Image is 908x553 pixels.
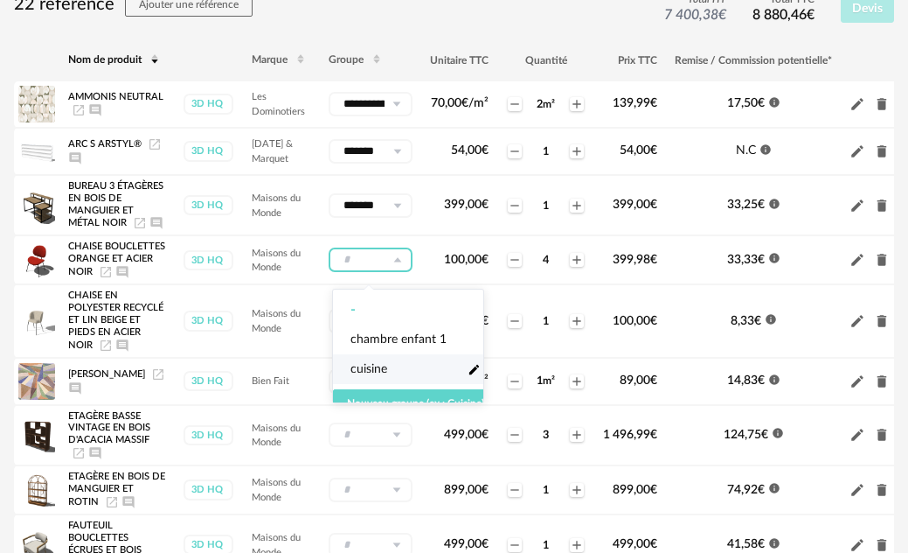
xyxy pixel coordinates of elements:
[666,39,841,81] th: Remise / Commission potentielle*
[333,295,498,325] li: -
[18,363,55,400] img: Product pack shot
[727,484,765,496] span: 74,92
[594,39,666,81] th: Prix TTC
[18,416,55,453] img: Product pack shot
[508,97,522,111] span: Minus icon
[523,199,568,213] div: 1
[650,199,657,211] span: €
[252,139,293,164] span: [DATE] & Marquet
[570,199,584,213] span: Plus icon
[523,483,568,497] div: 1
[184,311,233,331] div: 3D HQ
[758,254,765,266] span: €
[523,374,568,388] div: 1
[329,139,412,164] div: Sélectionner un groupe
[650,538,657,550] span: €
[849,313,865,329] span: Pencil icon
[650,315,657,327] span: €
[183,311,234,331] a: 3D HQ
[874,252,890,268] span: Delete icon
[252,92,305,116] span: Les Dominotiers
[874,482,890,498] span: Delete icon
[772,427,784,439] span: Information icon
[852,3,883,15] span: Devis
[99,339,113,349] a: Launch icon
[650,254,657,266] span: €
[88,448,102,458] span: Ajouter un commentaire
[768,482,780,494] span: Information icon
[613,199,657,211] span: 399,00
[18,303,55,339] img: Product pack shot
[68,54,142,65] span: Nom de produit
[183,250,234,270] a: 3D HQ
[620,144,657,157] span: 54,00
[664,8,726,22] span: 7 400,38
[329,309,412,333] div: Sélectionner un groupe
[736,144,756,157] span: N.C
[874,96,890,112] span: Delete icon
[121,497,135,507] span: Ajouter un commentaire
[482,429,489,441] span: €
[99,267,113,276] span: Launch icon
[650,144,657,157] span: €
[252,54,288,65] span: Marque
[151,368,165,378] a: Launch icon
[570,428,584,442] span: Plus icon
[72,448,86,458] a: Launch icon
[68,139,142,149] span: ARC S ARSTYL®
[650,429,657,441] span: €
[508,199,522,213] span: Minus icon
[508,483,522,497] span: Minus icon
[570,97,584,111] span: Plus icon
[849,96,865,112] span: Pencil icon
[68,242,165,277] span: Chaise bouclettes orange et acier noir
[758,484,765,496] span: €
[329,193,412,218] div: Sélectionner un groupe
[613,315,657,327] span: 100,00
[752,8,814,22] span: 8 880,46
[768,373,780,385] span: Information icon
[444,429,489,441] span: 499,00
[68,369,145,379] span: [PERSON_NAME]
[759,143,772,155] span: Information icon
[184,141,233,161] div: 3D HQ
[482,315,489,327] span: €
[184,94,233,114] div: 3D HQ
[613,484,657,496] span: 899,00
[68,291,163,350] span: Chaise en polyester recyclé et lin beige et pieds en acier noir
[497,39,594,81] th: Quantité
[115,267,129,276] span: Ajouter un commentaire
[731,315,761,327] span: 8,33
[149,218,163,227] span: Ajouter un commentaire
[252,423,301,448] span: Maisons du Monde
[252,248,301,273] span: Maisons du Monde
[252,309,301,333] span: Maisons du Monde
[613,97,657,109] span: 139,99
[523,314,568,328] div: 1
[758,199,765,211] span: €
[183,94,234,114] a: 3D HQ
[105,497,119,507] a: Launch icon
[650,374,657,387] span: €
[68,382,82,392] span: Ajouter un commentaire
[508,374,522,388] span: Minus icon
[874,143,890,159] span: Delete icon
[807,8,814,22] span: €
[727,254,765,266] span: 33,33
[650,484,657,496] span: €
[849,252,865,268] span: Pencil icon
[148,139,162,149] a: Launch icon
[444,254,489,266] span: 100,00
[184,250,233,270] div: 3D HQ
[68,472,165,507] span: Etagère en bois de manguier et rotin
[758,538,765,550] span: €
[543,99,555,109] span: m²
[461,97,489,109] span: €/m²
[18,187,55,224] img: Product pack shot
[718,8,726,22] span: €
[508,314,522,328] span: Minus icon
[508,144,522,158] span: Minus icon
[72,105,86,115] a: Launch icon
